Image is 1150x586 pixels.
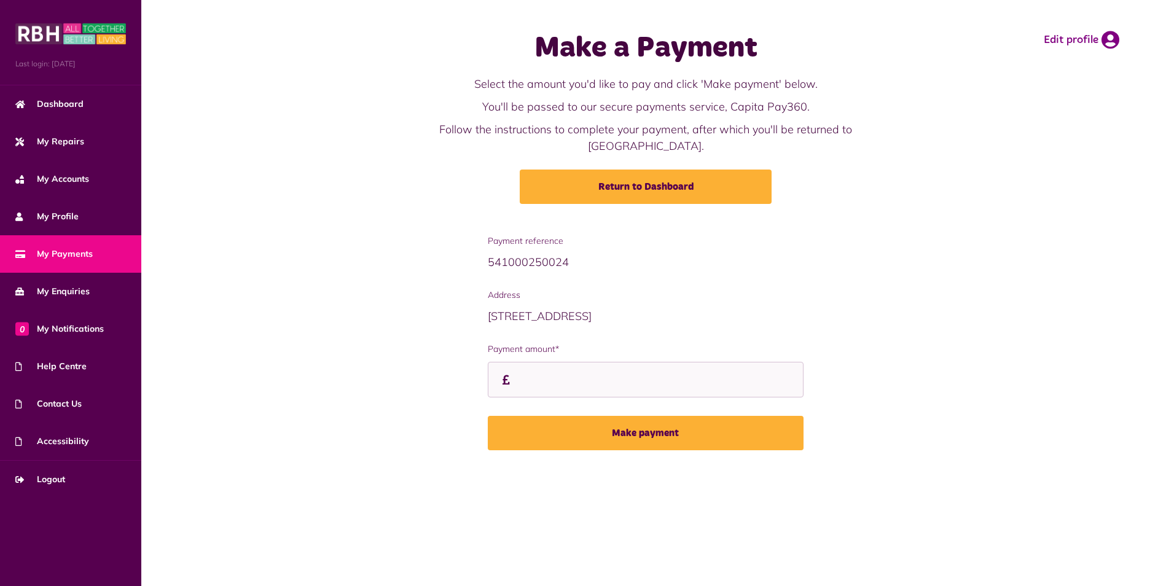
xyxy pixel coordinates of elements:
span: My Payments [15,248,93,260]
p: Follow the instructions to complete your payment, after which you'll be returned to [GEOGRAPHIC_D... [406,121,886,154]
button: Make payment [488,416,804,450]
p: Select the amount you'd like to pay and click 'Make payment' below. [406,76,886,92]
h1: Make a Payment [406,31,886,66]
p: You'll be passed to our secure payments service, Capita Pay360. [406,98,886,115]
label: Payment amount* [488,343,804,356]
span: Dashboard [15,98,84,111]
span: My Enquiries [15,285,90,298]
span: Payment reference [488,235,804,248]
span: My Notifications [15,322,104,335]
span: Logout [15,473,65,486]
span: [STREET_ADDRESS] [488,309,592,323]
span: My Repairs [15,135,84,148]
span: My Accounts [15,173,89,186]
a: Return to Dashboard [520,170,772,204]
span: Last login: [DATE] [15,58,126,69]
span: Help Centre [15,360,87,373]
span: Address [488,289,804,302]
a: Edit profile [1044,31,1119,49]
span: Contact Us [15,397,82,410]
img: MyRBH [15,21,126,46]
span: 541000250024 [488,255,569,269]
span: Accessibility [15,435,89,448]
span: My Profile [15,210,79,223]
span: 0 [15,322,29,335]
